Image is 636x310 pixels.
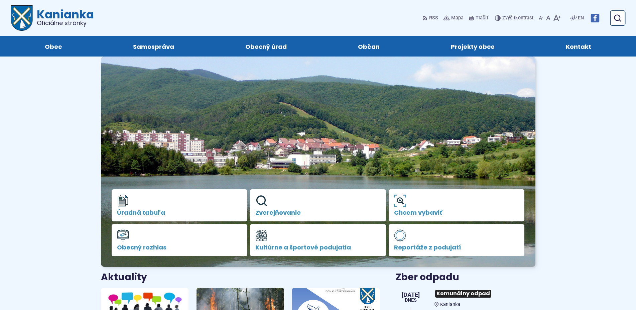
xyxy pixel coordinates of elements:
span: RSS [429,14,438,22]
h3: Aktuality [101,272,147,283]
button: Nastaviť pôvodnú veľkosť písma [545,11,552,25]
button: Zmenšiť veľkosť písma [537,11,545,25]
span: [DATE] [402,292,420,298]
span: Úradná tabuľa [117,209,242,216]
a: Kontakt [537,36,620,57]
img: Prejsť na Facebook stránku [591,14,599,22]
a: Reportáže z podujatí [389,224,525,256]
span: Zvýšiť [502,15,515,21]
a: Kultúrne a športové podujatia [250,224,386,256]
a: Zverejňovanie [250,189,386,221]
button: Tlačiť [468,11,490,25]
a: Úradná tabuľa [112,189,248,221]
span: Dnes [402,298,420,303]
a: Mapa [442,11,465,25]
span: Zverejňovanie [255,209,381,216]
a: Chcem vybaviť [389,189,525,221]
span: Reportáže z podujatí [394,244,519,251]
span: Obecný úrad [245,36,287,57]
span: Občan [358,36,380,57]
span: Kultúrne a športové podujatia [255,244,381,251]
button: Zväčšiť veľkosť písma [552,11,562,25]
a: Obecný úrad [217,36,316,57]
img: Prejsť na domovskú stránku [11,5,33,31]
span: Obec [45,36,62,57]
h3: Zber odpadu [396,272,535,283]
span: Tlačiť [476,15,488,21]
span: Samospráva [133,36,174,57]
a: Samospráva [104,36,203,57]
h1: Kanianka [33,9,94,26]
a: RSS [422,11,439,25]
span: Komunálny odpad [435,290,491,298]
span: Kontakt [566,36,591,57]
span: EN [578,14,584,22]
a: Obecný rozhlas [112,224,248,256]
span: Kanianka [440,302,460,307]
a: EN [577,14,585,22]
span: kontrast [502,15,533,21]
span: Mapa [451,14,464,22]
button: Zvýšiťkontrast [495,11,535,25]
span: Projekty obce [451,36,495,57]
span: Chcem vybaviť [394,209,519,216]
a: Občan [329,36,409,57]
a: Komunálny odpad Kanianka [DATE] Dnes [396,287,535,307]
span: Obecný rozhlas [117,244,242,251]
a: Projekty obce [422,36,523,57]
a: Logo Kanianka, prejsť na domovskú stránku. [11,5,94,31]
a: Obec [16,36,91,57]
span: Oficiálne stránky [37,20,94,26]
